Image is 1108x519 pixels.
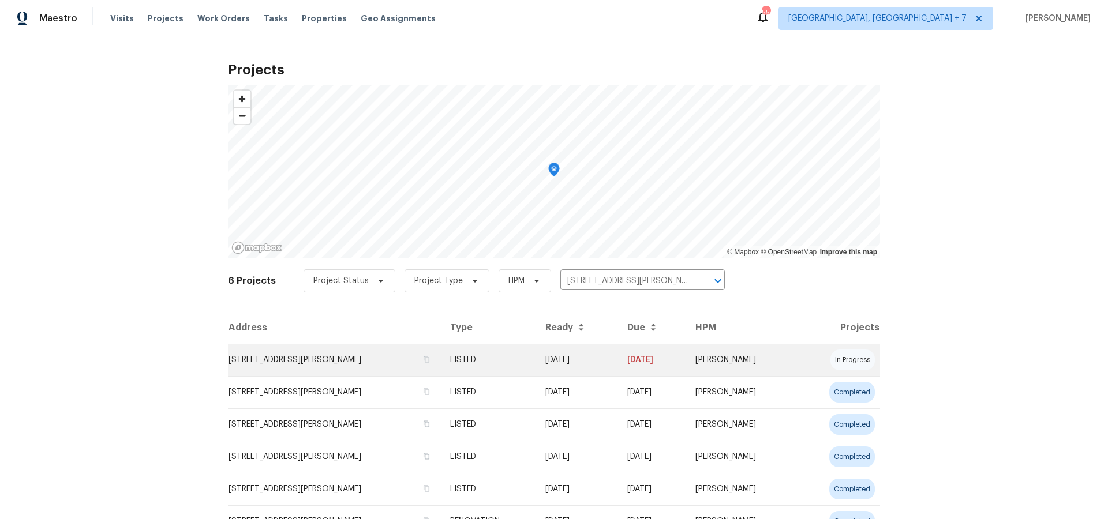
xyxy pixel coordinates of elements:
td: LISTED [441,344,536,376]
td: [DATE] [536,376,618,408]
div: completed [829,479,875,499]
th: Ready [536,311,618,344]
th: Type [441,311,536,344]
div: completed [829,446,875,467]
td: [PERSON_NAME] [686,473,796,505]
td: [STREET_ADDRESS][PERSON_NAME] [228,344,441,376]
span: Project Type [414,275,463,287]
button: Copy Address [421,451,432,461]
td: [DATE] [618,441,686,473]
td: [DATE] [536,441,618,473]
td: LISTED [441,441,536,473]
span: Visits [110,13,134,24]
td: [DATE] [536,473,618,505]
div: completed [829,382,875,403]
td: [DATE] [618,408,686,441]
span: Zoom out [234,108,250,124]
td: [DATE] [536,408,618,441]
input: Search projects [560,272,692,290]
td: [DATE] [536,344,618,376]
span: Tasks [264,14,288,22]
button: Zoom out [234,107,250,124]
button: Copy Address [421,354,432,364]
th: Projects [796,311,880,344]
a: Mapbox homepage [231,241,282,254]
td: [DATE] [618,344,686,376]
td: LISTED [441,473,536,505]
th: Due [618,311,686,344]
td: LISTED [441,408,536,441]
span: [PERSON_NAME] [1021,13,1091,24]
span: Projects [148,13,184,24]
span: Geo Assignments [361,13,436,24]
div: Map marker [548,163,560,180]
button: Copy Address [421,419,432,429]
div: 55 [762,7,770,18]
span: [GEOGRAPHIC_DATA], [GEOGRAPHIC_DATA] + 7 [788,13,967,24]
span: Work Orders [197,13,250,24]
td: [DATE] [618,473,686,505]
td: [STREET_ADDRESS][PERSON_NAME] [228,408,441,441]
td: [DATE] [618,376,686,408]
button: Open [710,273,726,289]
button: Copy Address [421,386,432,397]
td: [STREET_ADDRESS][PERSON_NAME] [228,376,441,408]
h2: Projects [228,64,880,76]
span: Project Status [313,275,369,287]
td: [STREET_ADDRESS][PERSON_NAME] [228,473,441,505]
td: [PERSON_NAME] [686,376,796,408]
td: [PERSON_NAME] [686,344,796,376]
span: Properties [302,13,347,24]
a: OpenStreetMap [761,248,817,256]
button: Copy Address [421,483,432,494]
a: Mapbox [727,248,759,256]
th: HPM [686,311,796,344]
td: LISTED [441,376,536,408]
span: Maestro [39,13,77,24]
a: Improve this map [820,248,877,256]
button: Zoom in [234,91,250,107]
span: HPM [508,275,525,287]
div: completed [829,414,875,435]
td: [PERSON_NAME] [686,441,796,473]
h2: 6 Projects [228,275,276,287]
td: [PERSON_NAME] [686,408,796,441]
canvas: Map [228,85,880,258]
div: in progress [830,349,875,370]
th: Address [228,311,441,344]
td: [STREET_ADDRESS][PERSON_NAME] [228,441,441,473]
